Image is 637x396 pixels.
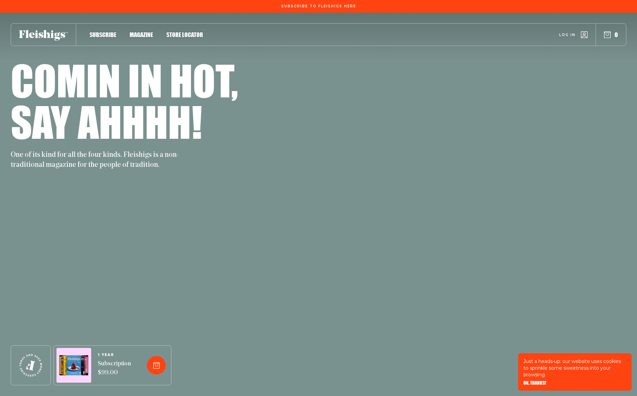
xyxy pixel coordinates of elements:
a: Store locator [166,30,203,39]
a: Log in [559,31,588,38]
span: Magazine [130,31,153,38]
a: Magazine [130,30,153,39]
h1: Say ahhhh! [11,101,202,142]
span: Subscribe To Fleishigs Here [281,4,356,8]
span: Subscribe [90,31,116,38]
button: OK, THANKS! [523,381,546,385]
span: Log in [559,32,576,37]
button: 0 [604,31,618,38]
img: Magazines image [59,355,88,376]
a: Subscribe To Fleishigs Here [280,4,357,8]
p: One of its kind for all the four kinds. Fleishigs is a non-traditional magazine for the people of... [11,150,184,170]
a: 1 YEARSubscription $99.00 [98,353,131,378]
span: 1 YEAR [98,353,131,357]
span: Subscription $99.00 [98,360,131,378]
a: Subscribe [90,30,116,39]
span: Store locator [166,31,203,38]
h1: Comin in hot, [11,59,238,101]
p: Just a heads-up: our website uses cookies to sprinkle some sweetness into your browsing. [523,358,626,378]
